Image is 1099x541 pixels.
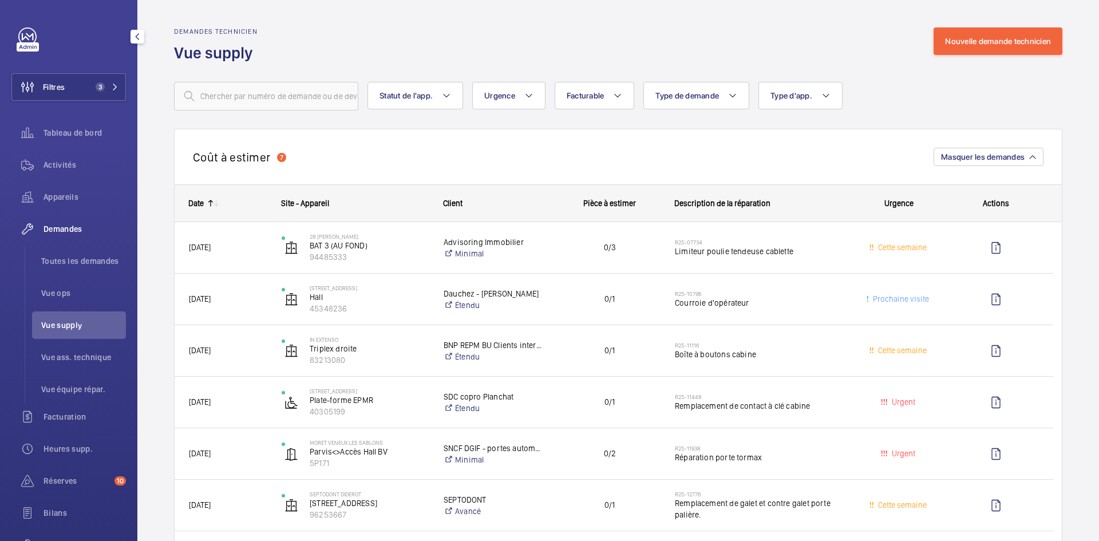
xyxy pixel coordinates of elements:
p: Parvis<>Accès Hall BV [310,446,429,457]
p: 96253667 [310,509,429,520]
p: MORET VENEUX LES SABLONS [310,439,429,446]
span: [DATE] [189,449,211,458]
span: Description de la réparation [674,199,770,208]
span: Urgent [890,397,915,406]
span: [DATE] [189,500,211,510]
a: Étendu [444,402,544,414]
p: 40305199 [310,406,429,417]
button: Statut de l'app. [367,82,463,109]
span: Vue supply [41,319,126,331]
img: elevator.svg [284,293,298,306]
span: Vue ops [41,287,126,299]
span: Cette semaine [876,243,927,252]
span: Facturation [44,411,126,422]
p: 83213080 [310,354,429,366]
a: Minimal [444,248,544,259]
img: platform_lift.svg [284,396,298,409]
h2: R25-10796 [675,290,845,297]
span: Client [443,199,462,208]
p: IN EXTENSO [310,336,429,343]
span: Appareils [44,191,126,203]
span: Remplacement de contact à clé cabine [675,400,845,412]
p: 28 [PERSON_NAME] [310,233,429,240]
p: Plate-forme EPMR [310,394,429,406]
button: Type de demande [643,82,749,109]
span: 0/1 [559,396,660,409]
p: Dauchez - [PERSON_NAME] [444,288,544,299]
span: Bilans [44,507,126,519]
span: Réparation porte tormax [675,452,845,463]
p: SDC copro Planchat [444,391,544,402]
span: Site - Appareil [281,199,329,208]
span: Facturable [567,91,604,100]
span: [DATE] [189,346,211,355]
button: Masquer les demandes [934,148,1043,166]
img: elevator.svg [284,499,298,512]
div: Date [188,199,204,208]
span: [DATE] [189,243,211,252]
span: Pièce à estimer [583,199,636,208]
button: Type d'app. [758,82,843,109]
h2: R25-11448 [675,393,845,400]
span: 10 [114,476,126,485]
span: Vue ass. technique [41,352,126,363]
span: Filtres [43,81,65,93]
p: [STREET_ADDRESS] [310,497,429,509]
p: BAT 3 (AU FOND) [310,240,429,251]
span: Toutes les demandes [41,255,126,267]
span: Urgent [890,449,915,458]
h2: Demandes technicien [174,27,260,35]
p: SNCF DGIF - portes automatiques [444,443,544,454]
p: Advisoring Immobilier [444,236,544,248]
div: 7 [277,153,286,162]
img: elevator.svg [284,344,298,358]
span: 3 [96,82,105,92]
p: Triplex droite [310,343,429,354]
span: Type de demande [655,91,719,100]
p: Septodont DIDEROT [310,491,429,497]
span: Heures supp. [44,443,126,455]
p: 45348236 [310,303,429,314]
span: Remplacement de galet et contre galet porte palière. [675,497,845,520]
span: Activités [44,159,126,171]
span: Vue équipe répar. [41,384,126,395]
button: Facturable [555,82,635,109]
span: Prochaine visite [871,294,929,303]
span: [DATE] [189,294,211,303]
span: Réserves [44,475,110,487]
button: Urgence [472,82,545,109]
button: Nouvelle demande technicien [934,27,1062,55]
img: elevator.svg [284,241,298,255]
span: Actions [983,199,1009,208]
span: 0/3 [559,241,660,254]
span: Urgence [484,91,515,100]
span: [DATE] [189,397,211,406]
span: Masquer les demandes [941,152,1025,161]
h2: R25-11938 [675,445,845,452]
span: Limiteur poulie tendeuse cablette [675,246,845,257]
p: [STREET_ADDRESS] [310,388,429,394]
h2: R25-12776 [675,491,845,497]
button: Filtres3 [11,73,126,101]
p: [STREET_ADDRESS] [310,285,429,291]
a: Étendu [444,351,544,362]
p: 5P171 [310,457,429,469]
span: Tableau de bord [44,127,126,139]
p: SEPTODONT [444,494,544,506]
p: Hall [310,291,429,303]
span: 0/2 [559,447,660,460]
a: Avancé [444,506,544,517]
span: Boîte à boutons cabine [675,349,845,360]
span: 0/1 [559,344,660,357]
h1: Vue supply [174,42,260,64]
h2: R25-11116 [675,342,845,349]
a: Étendu [444,299,544,311]
img: automatic_door.svg [284,447,298,461]
span: Urgence [884,199,914,208]
span: Cette semaine [876,346,927,355]
input: Chercher par numéro de demande ou de devis [174,82,358,110]
a: Minimal [444,454,544,465]
span: Courroie d'opérateur [675,297,845,309]
span: Demandes [44,223,126,235]
span: 0/1 [559,293,660,306]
